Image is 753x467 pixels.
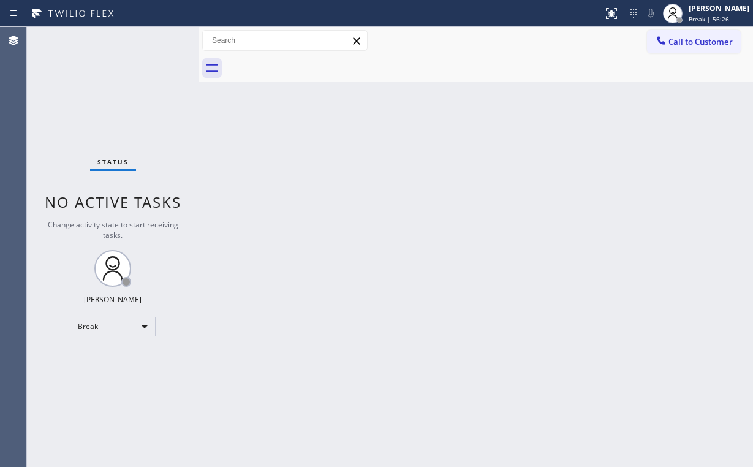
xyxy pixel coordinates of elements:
span: Status [97,158,129,166]
span: Change activity state to start receiving tasks. [48,219,178,240]
input: Search [203,31,367,50]
div: [PERSON_NAME] [689,3,749,13]
button: Mute [642,5,659,22]
button: Call to Customer [647,30,741,53]
span: No active tasks [45,192,181,212]
span: Break | 56:26 [689,15,729,23]
div: [PERSON_NAME] [84,294,142,305]
div: Break [70,317,156,336]
span: Call to Customer [668,36,733,47]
